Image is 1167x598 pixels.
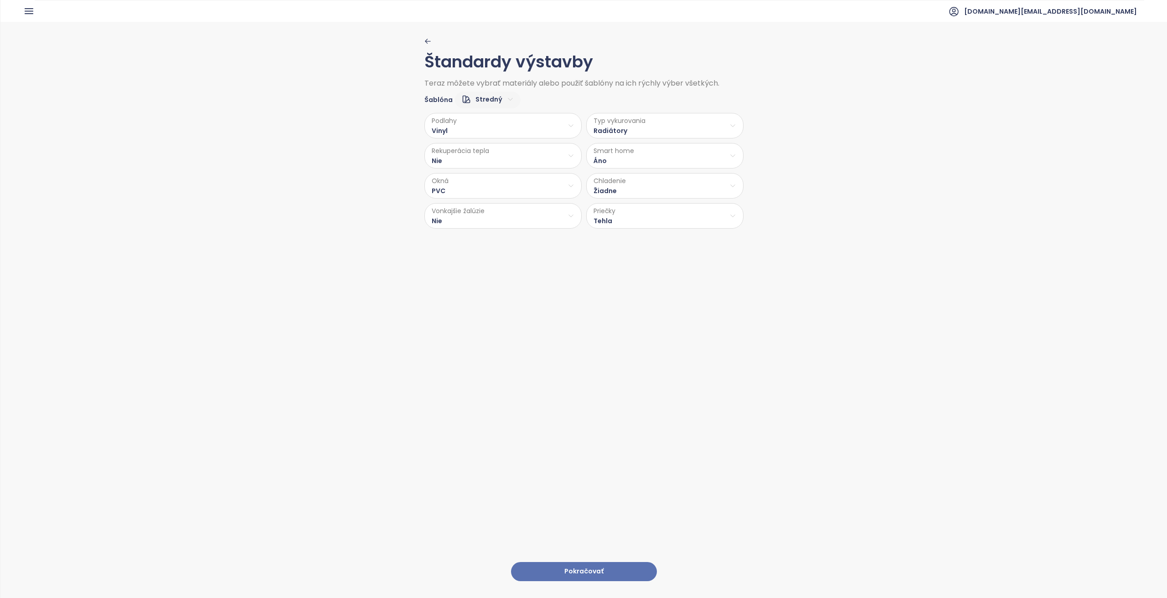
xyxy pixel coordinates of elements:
[594,176,626,196] div: Žiadne
[594,116,645,126] span: Typ vykurovania
[424,95,453,105] span: Šablóna
[594,206,615,216] span: Priečky
[511,562,657,582] button: Pokračovať
[424,80,744,87] span: Teraz môžete vybrať materiály alebo použiť šablóny na ich rýchly výber všetkých.
[432,176,449,186] span: Okná
[432,206,485,216] span: Vonkajšie žalúzie
[432,146,489,156] span: Rekuperácia tepla
[432,116,457,126] span: Podlahy
[432,146,489,166] div: Nie
[594,206,615,226] div: Tehla
[594,176,626,186] span: Chladenie
[455,92,521,108] div: Stredný
[432,206,485,226] div: Nie
[594,116,645,136] div: Radiátory
[594,146,634,166] div: Áno
[432,176,449,196] div: PVC
[594,146,634,156] span: Smart home
[964,0,1137,22] span: [DOMAIN_NAME][EMAIL_ADDRESS][DOMAIN_NAME]
[424,49,744,75] h1: Štandardy výstavby
[432,116,457,136] div: Vinyl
